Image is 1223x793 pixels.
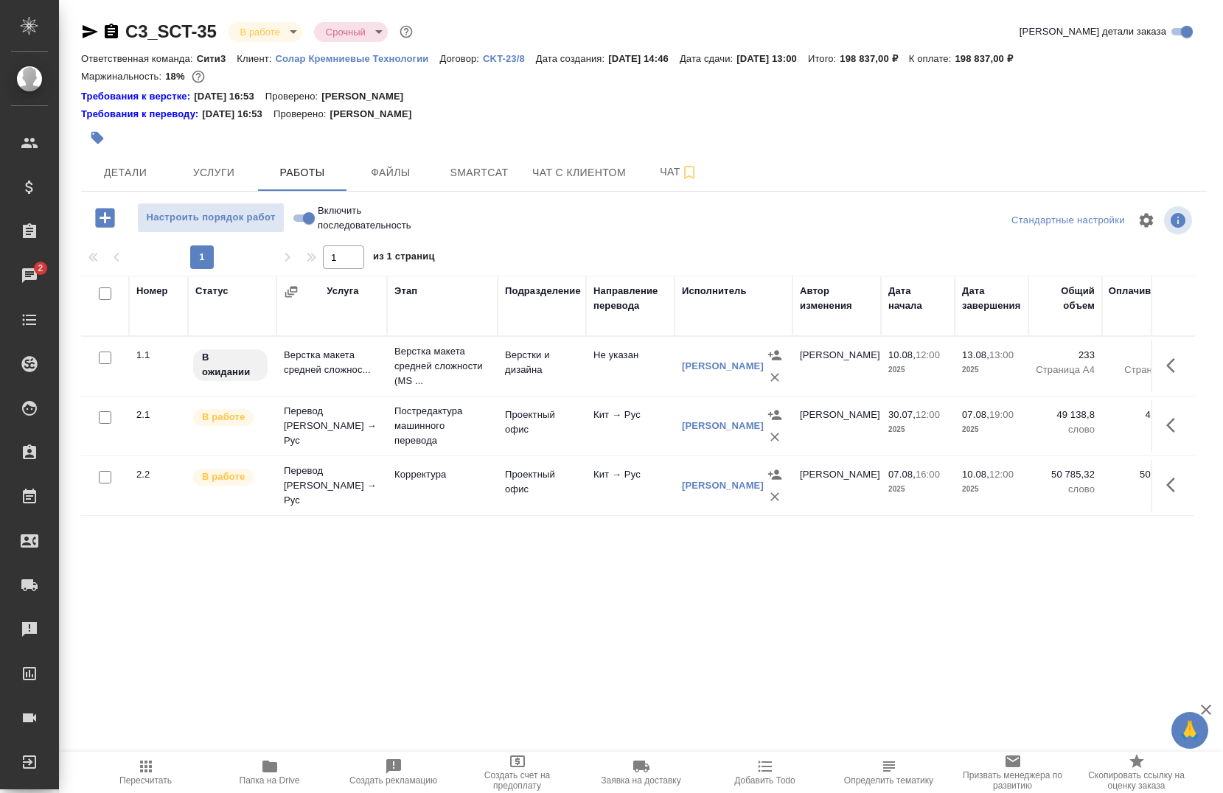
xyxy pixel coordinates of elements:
p: 12:00 [989,469,1014,480]
a: [PERSON_NAME] [682,480,764,491]
td: [PERSON_NAME] [792,400,881,452]
span: Файлы [355,164,426,182]
p: 2025 [962,363,1021,377]
p: 2025 [888,482,947,497]
a: Требования к переводу: [81,107,202,122]
td: [PERSON_NAME] [792,460,881,511]
p: слово [1109,422,1183,437]
td: Перевод [PERSON_NAME] → Рус [276,396,387,455]
button: 136648.36 RUB; [189,67,208,86]
button: Здесь прячутся важные кнопки [1157,348,1193,383]
span: Чат с клиентом [532,164,626,182]
td: Проектный офис [498,400,586,452]
button: Назначить [764,344,786,366]
span: Чат [644,163,714,181]
td: Проектный офис [498,460,586,511]
div: Услуга [327,284,358,298]
div: Автор изменения [800,284,874,313]
span: Включить последовательность [318,203,439,233]
td: Верстки и дизайна [498,340,586,392]
span: [PERSON_NAME] детали заказа [1020,24,1166,39]
span: Настроить порядок работ [145,209,276,226]
span: Скопировать ссылку на оценку заказа [1084,770,1190,791]
td: Кит → Рус [586,460,675,511]
button: Папка на Drive [208,752,332,793]
div: 1.1 [136,348,181,363]
div: Номер [136,284,168,298]
span: Smartcat [444,164,515,182]
span: из 1 страниц [373,248,435,269]
button: Здесь прячутся важные кнопки [1157,408,1193,443]
p: Договор: [439,53,483,64]
p: слово [1036,482,1095,497]
div: Оплачиваемый объем [1109,284,1183,313]
span: Добавить Todo [734,775,795,786]
button: Доп статусы указывают на важность/срочность заказа [397,22,416,41]
a: [PERSON_NAME] [682,420,764,431]
button: Создать рекламацию [332,752,456,793]
div: Этап [394,284,417,298]
p: Дата создания: [536,53,608,64]
span: Создать рекламацию [349,775,437,786]
button: Добавить тэг [81,122,114,154]
p: Проверено: [265,89,322,104]
p: слово [1036,422,1095,437]
p: 18% [165,71,188,82]
div: Общий объем [1036,284,1095,313]
button: Скопировать ссылку для ЯМессенджера [81,23,99,41]
span: Посмотреть информацию [1164,206,1195,234]
div: split button [1008,209,1129,232]
p: Дата сдачи: [680,53,736,64]
p: Ответственная команда: [81,53,197,64]
a: [PERSON_NAME] [682,360,764,371]
button: Скопировать ссылку [102,23,120,41]
button: Срочный [321,26,370,38]
button: Удалить [764,486,786,508]
button: Добавить Todo [703,752,827,793]
button: 🙏 [1171,712,1208,749]
span: Создать счет на предоплату [464,770,571,791]
p: 198 837,00 ₽ [840,53,908,64]
p: 12:00 [916,409,940,420]
div: 2.2 [136,467,181,482]
p: Маржинальность: [81,71,165,82]
div: Дата завершения [962,284,1021,313]
p: 49 138,8 [1109,408,1183,422]
p: 233 [1036,348,1095,363]
td: Верстка макета средней сложнос... [276,340,387,392]
td: [PERSON_NAME] [792,340,881,392]
td: Перевод [PERSON_NAME] → Рус [276,456,387,515]
p: В работе [202,469,245,484]
span: Работы [267,164,338,182]
p: Корректура [394,467,490,482]
p: 10.08, [962,469,989,480]
p: [DATE] 13:00 [736,53,808,64]
p: 16:00 [916,469,940,480]
p: [PERSON_NAME] [321,89,414,104]
p: Верстка макета средней сложности (MS ... [394,344,490,388]
div: Статус [195,284,229,298]
p: Итого: [808,53,840,64]
p: Клиент: [237,53,275,64]
td: Не указан [586,340,675,392]
button: Призвать менеджера по развитию [951,752,1075,793]
button: Пересчитать [84,752,208,793]
p: 233 [1109,348,1183,363]
button: Добавить работу [85,203,125,233]
p: 2025 [962,422,1021,437]
span: Настроить таблицу [1129,203,1164,238]
span: Заявка на доставку [601,775,680,786]
p: Солар Кремниевые Технологии [276,53,440,64]
button: В работе [236,26,285,38]
div: Дата начала [888,284,947,313]
span: 2 [29,261,52,276]
p: 13.08, [962,349,989,360]
div: В работе [314,22,388,42]
p: К оплате: [909,53,955,64]
span: Призвать менеджера по развитию [960,770,1066,791]
td: Кит → Рус [586,400,675,452]
p: 12:00 [916,349,940,360]
button: Скопировать ссылку на оценку заказа [1075,752,1199,793]
span: Определить тематику [844,775,933,786]
button: Удалить [764,366,786,388]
